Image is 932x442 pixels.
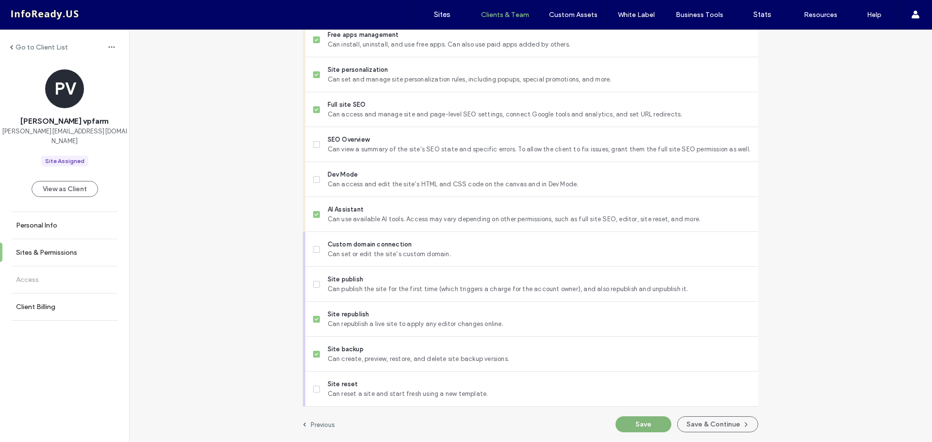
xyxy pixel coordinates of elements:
span: AI Assistant [328,205,750,214]
span: Dev Mode [328,170,750,180]
span: [PERSON_NAME] vpfarm [20,116,109,127]
div: Site Assigned [45,157,84,165]
span: Can reset a site and start fresh using a new template. [328,389,750,399]
span: Can set and manage site personalization rules, including popups, special promotions, and more. [328,75,750,84]
span: Can install, uninstall, and use free apps. Can also use paid apps added by others. [328,40,750,49]
span: Help [22,7,42,16]
span: Can use available AI tools. Access may vary depending on other permissions, such as full site SEO... [328,214,750,224]
span: Free apps management [328,30,750,40]
label: Client Billing [16,303,55,311]
span: Site reset [328,379,750,389]
span: Can access and manage site and page-level SEO settings, connect Google tools and analytics, and s... [328,110,750,119]
span: Can republish a live site to apply any editor changes online. [328,319,750,329]
label: Clients & Team [481,11,529,19]
span: SEO Overview [328,135,750,145]
label: Access [16,276,39,284]
span: Can access and edit the site’s HTML and CSS code on the canvas and in Dev Mode. [328,180,750,189]
span: Site backup [328,344,750,354]
label: Go to Client List [16,43,68,51]
label: Previous [311,421,335,428]
button: View as Client [32,181,98,197]
label: Sites & Permissions [16,248,77,257]
span: Site republish [328,310,750,319]
label: Help [867,11,882,19]
span: Can view a summary of the site's SEO state and specific errors. To allow the client to fix issues... [328,145,750,154]
button: Save & Continue [677,416,758,432]
button: Save [616,416,671,432]
span: Site publish [328,275,750,284]
label: Business Tools [676,11,723,19]
label: Stats [753,10,771,19]
label: Sites [434,10,450,19]
a: Previous [303,421,335,428]
label: Personal Info [16,221,57,229]
span: Site personalization [328,65,750,75]
span: Custom domain connection [328,240,750,249]
span: Can publish the site for the first time (which triggers a charge for the account owner), and also... [328,284,750,294]
label: Custom Assets [549,11,598,19]
div: PV [45,69,84,108]
span: Can set or edit the site’s custom domain. [328,249,750,259]
label: Resources [804,11,837,19]
span: Full site SEO [328,100,750,110]
label: White Label [618,11,655,19]
span: Can create, preview, restore, and delete site backup versions. [328,354,750,364]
